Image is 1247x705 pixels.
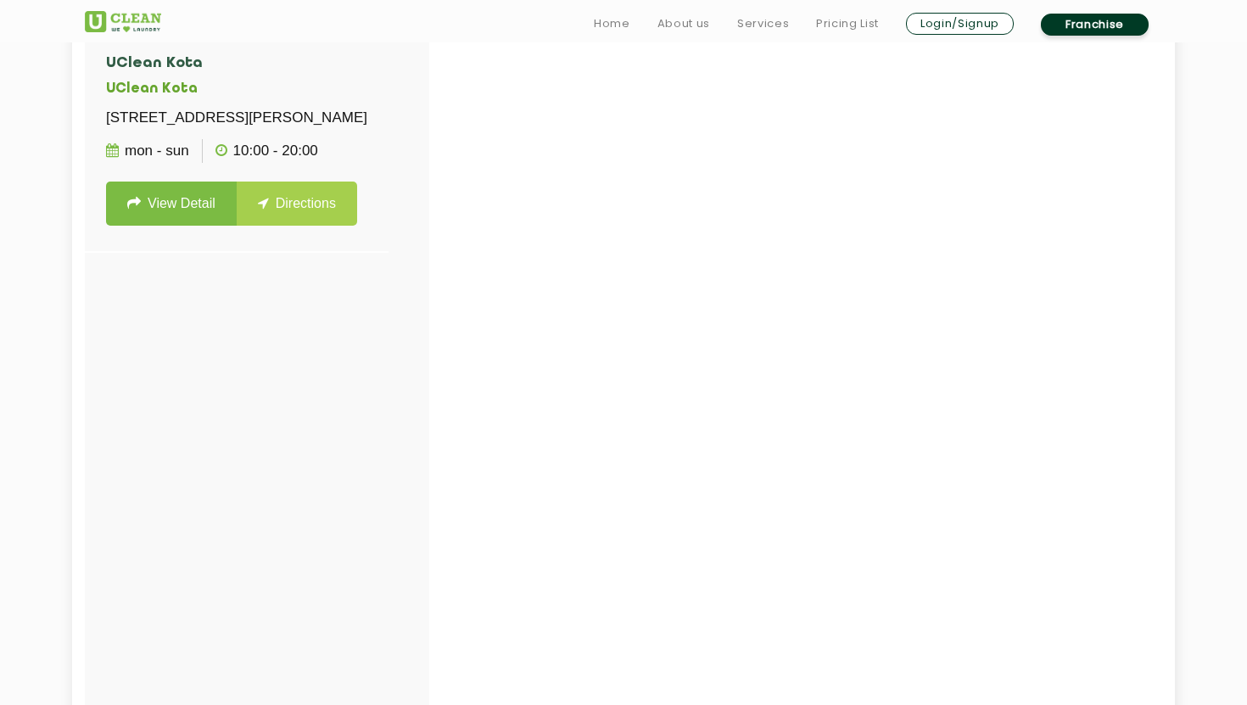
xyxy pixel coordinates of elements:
[657,14,710,34] a: About us
[106,182,237,226] a: View Detail
[816,14,879,34] a: Pricing List
[106,106,367,130] p: [STREET_ADDRESS][PERSON_NAME]
[737,14,789,34] a: Services
[85,11,161,32] img: UClean Laundry and Dry Cleaning
[106,55,367,72] h4: UClean Kota
[237,182,357,226] a: Directions
[106,81,367,98] h5: UClean Kota
[594,14,630,34] a: Home
[906,13,1014,35] a: Login/Signup
[106,139,189,163] p: Mon - Sun
[215,139,318,163] p: 10:00 - 20:00
[1041,14,1149,36] a: Franchise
